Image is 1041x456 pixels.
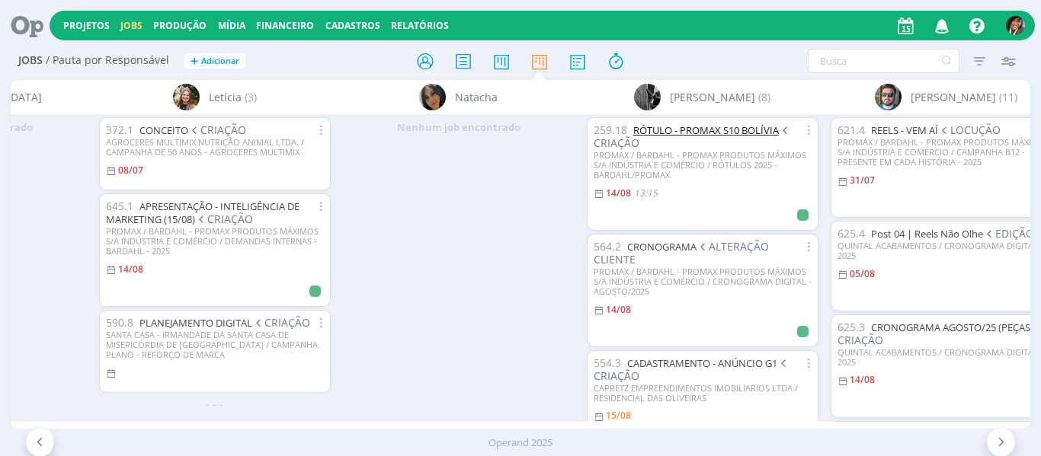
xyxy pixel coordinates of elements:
[46,54,169,67] span: / Pauta por Responsável
[118,263,143,276] : 14/08
[321,20,385,32] button: Cadastros
[594,356,790,383] span: CRIAÇÃO
[594,266,812,297] div: PROMAX / BARDAHL - PROMAX PRODUTOS MÁXIMOS S/A INDÚSTRIA E COMÉRCIO / CRONOGRAMA DIGITAL - AGOSTO...
[201,56,239,66] span: Adicionar
[871,320,1033,334] a: CRONOGRAMA AGOSTO/25 (PEÇAS)
[63,19,110,32] a: Projetos
[106,199,299,226] a: APRESENTAÇÃO - INTELIGÊNCIA DE MARKETING (15/08)
[838,226,865,241] span: 625.4
[838,320,865,334] span: 625.3
[391,19,449,32] a: Relatórios
[875,84,902,110] img: R
[634,84,661,110] img: P
[106,123,133,137] span: 372.1
[120,19,143,32] a: Jobs
[838,123,865,137] span: 621.4
[106,330,324,360] div: SANTA CASA - IRMANDADE DA SANTA CASA DE MISERICÓRDIA DE [GEOGRAPHIC_DATA] / CAMPANHA PLANO - REFO...
[850,267,875,280] : 05/08
[634,187,658,199] : 13:15
[594,239,621,254] span: 564.2
[627,356,777,370] a: CADASTRAMENTO - ANÚNCIO G1
[213,20,250,32] button: Mídia
[18,54,43,67] span: Jobs
[627,240,697,254] a: CRONOGRAMA
[153,19,207,32] a: Produção
[106,137,324,157] div: AGROCERES MULTIMIX NUTRIÇÃO ANIMAL LTDA. / CAMPANHA DE 50 ANOS - AGROCERES MULTIMIX
[606,187,631,199] : 14/08
[325,19,380,32] span: Cadastros
[106,315,133,330] span: 590.8
[633,123,779,137] a: RÓTULO - PROMAX S10 BOLÍVIA
[850,174,875,187] : 31/07
[594,383,812,403] div: CAPRETZ EMPREENDIMENTOS IMOBILIARIOS LTDA / RESIDENCIAL DAS OLIVEIRAS
[118,164,143,177] : 08/07
[758,89,770,105] span: (8)
[59,20,114,32] button: Projetos
[139,316,252,330] a: PLANEJAMENTO DIGITAL
[594,356,621,370] span: 554.3
[116,20,147,32] button: Jobs
[871,227,983,241] a: Post 04 | Reels Não Olhe
[93,396,337,412] div: - - -
[337,114,581,142] div: Nenhum job encontrado
[149,20,211,32] button: Produção
[938,123,1001,137] span: LOCUÇÃO
[251,20,319,32] button: Financeiro
[999,89,1017,105] span: (11)
[983,226,1035,241] span: EDIÇÃO
[808,49,959,73] input: Busca
[911,89,996,105] span: [PERSON_NAME]
[871,123,938,137] a: REELS - VEM AÍ
[850,373,875,386] : 14/08
[594,150,812,180] div: PROMAX / BARDAHL - PROMAX PRODUTOS MÁXIMOS S/A INDÚSTRIA E COMÉRCIO / RÓTULOS 2025 - BARDAHL/PROMAX
[1006,16,1025,35] img: S
[419,84,446,110] img: N
[245,89,257,105] span: (3)
[191,53,198,69] span: +
[106,199,133,213] span: 645.1
[594,123,627,137] span: 259.18
[455,89,498,105] span: Natacha
[252,315,311,330] span: CRIAÇÃO
[594,123,792,150] span: CRIAÇÃO
[188,123,247,137] span: CRIAÇÃO
[670,89,755,105] span: [PERSON_NAME]
[1005,12,1026,39] button: S
[139,123,188,137] a: CONCEITO
[594,239,770,266] span: ALTERAÇÃO CLIENTE
[606,303,631,316] : 14/08
[209,89,242,105] span: Letícia
[184,53,245,69] button: +Adicionar
[606,409,631,422] : 15/08
[106,226,324,257] div: PROMAX / BARDAHL - PROMAX PRODUTOS MÁXIMOS S/A INDÚSTRIA E COMÉRCIO / DEMANDAS INTERNAS - BARDAHL...
[195,212,254,226] span: CRIAÇÃO
[173,84,200,110] img: L
[386,20,453,32] button: Relatórios
[218,19,245,32] a: Mídia
[256,19,314,32] a: Financeiro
